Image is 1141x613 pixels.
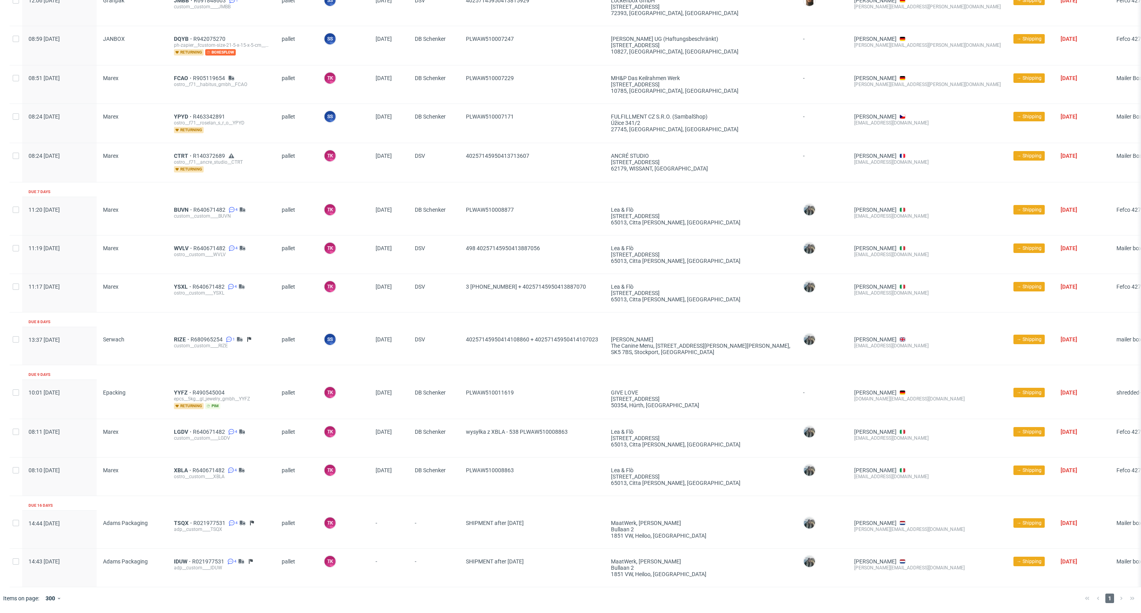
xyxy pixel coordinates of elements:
img: Zeniuk Magdalena [804,243,815,254]
span: LGDV [174,429,193,435]
span: pallet [282,467,311,486]
a: 4 [227,520,238,526]
span: DB Schenker [415,36,453,56]
span: RIZE [174,336,191,343]
span: [DATE] [1061,336,1077,343]
span: [DATE] [376,36,392,42]
img: Zeniuk Magdalena [804,517,815,529]
div: - [803,72,841,81]
div: Lea & Flò [611,284,790,290]
a: 1 [224,336,235,343]
span: DB Schenker [415,75,453,94]
span: [DATE] [376,75,392,81]
span: [DATE] [1061,113,1077,120]
div: [STREET_ADDRESS] [611,213,790,219]
span: 11:19 [DATE] [29,245,60,251]
span: [DATE] [376,467,392,473]
span: BUVN [174,207,193,213]
div: The Canine Menu, [STREET_ADDRESS][PERSON_NAME][PERSON_NAME], [611,343,790,349]
span: 4 [235,245,238,251]
a: [PERSON_NAME] [854,429,897,435]
a: YYFZ [174,389,193,396]
span: 4 [235,284,237,290]
span: DB Schenker [415,467,453,486]
span: → Shipping [1017,283,1042,290]
div: 10785, [GEOGRAPHIC_DATA] , [GEOGRAPHIC_DATA] [611,88,790,94]
figcaption: TK [324,150,336,161]
div: Due 9 days [29,372,50,378]
figcaption: TK [324,243,336,254]
div: [EMAIL_ADDRESS][DOMAIN_NAME] [854,343,1001,349]
img: Zeniuk Magdalena [804,556,815,567]
div: - [803,110,841,120]
span: returning [174,127,204,133]
span: 4 [235,520,238,526]
div: GIVE LOVE [611,389,790,396]
a: R680965254 [191,336,224,343]
div: ostro__custom____WVLV [174,251,269,258]
span: PLWAW510007247 [466,36,514,42]
div: ostro__f71__habitus_gmbh__FCAO [174,81,269,88]
a: [PERSON_NAME] [854,207,897,213]
span: [DATE] [376,336,392,343]
a: R905119654 [193,75,227,81]
div: [PERSON_NAME] [611,336,790,343]
span: WVLV [174,245,193,251]
a: XBLA [174,467,193,473]
span: DB Schenker [415,207,453,226]
div: - [803,149,841,159]
span: [DATE] [376,113,392,120]
span: 4 [235,207,238,213]
div: 1851 VW, Heiloo , [GEOGRAPHIC_DATA] [611,533,790,539]
a: [PERSON_NAME] [854,336,897,343]
a: R640671482 [193,467,226,473]
div: Due 7 days [29,189,50,195]
div: FULFILLMENT CZ s.r.o. (SambalShop) [611,113,790,120]
span: PLWAW510011619 [466,389,514,396]
a: FCAO [174,75,193,81]
span: 4 [235,429,237,435]
span: [DATE] [376,153,392,159]
span: → Shipping [1017,245,1042,252]
div: ostro__f71__roselan_s_r_o__YPYD [174,120,269,126]
span: [DATE] [1061,389,1077,396]
span: R640671482 [193,245,227,251]
span: 11:17 [DATE] [29,284,60,290]
div: 65013, Citta [PERSON_NAME] , [GEOGRAPHIC_DATA] [611,219,790,226]
span: pallet [282,153,311,172]
span: Marex [103,429,118,435]
span: Marex [103,245,118,251]
span: R140372689 [193,153,227,159]
div: 50354, Hürth , [GEOGRAPHIC_DATA] [611,402,790,408]
figcaption: TK [324,73,336,84]
div: SK5 7BS, Stockport , [GEOGRAPHIC_DATA] [611,349,790,355]
div: [EMAIL_ADDRESS][DOMAIN_NAME] [854,159,1001,165]
span: returning [174,403,204,409]
span: → Shipping [1017,519,1042,527]
div: [PERSON_NAME][EMAIL_ADDRESS][PERSON_NAME][DOMAIN_NAME] [854,42,1001,48]
span: DQYB [174,36,193,42]
span: 08:24 [DATE] [29,113,60,120]
span: → Shipping [1017,558,1042,565]
span: R640671482 [193,429,227,435]
a: IDUW [174,558,192,565]
span: returning [174,49,204,56]
span: [DATE] [1061,467,1077,473]
span: [DATE] [376,207,392,213]
a: R640671482 [193,207,227,213]
div: MaatWerk, [PERSON_NAME] [611,520,790,526]
span: YSXL [174,284,193,290]
a: R942075270 [193,36,227,42]
figcaption: TK [324,517,336,529]
span: TSQX [174,520,193,526]
div: [STREET_ADDRESS] [611,42,790,48]
div: - [803,386,841,396]
span: Marex [103,75,118,81]
span: SHIPMENT after [DATE] [466,520,524,526]
img: Zeniuk Magdalena [804,204,815,215]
